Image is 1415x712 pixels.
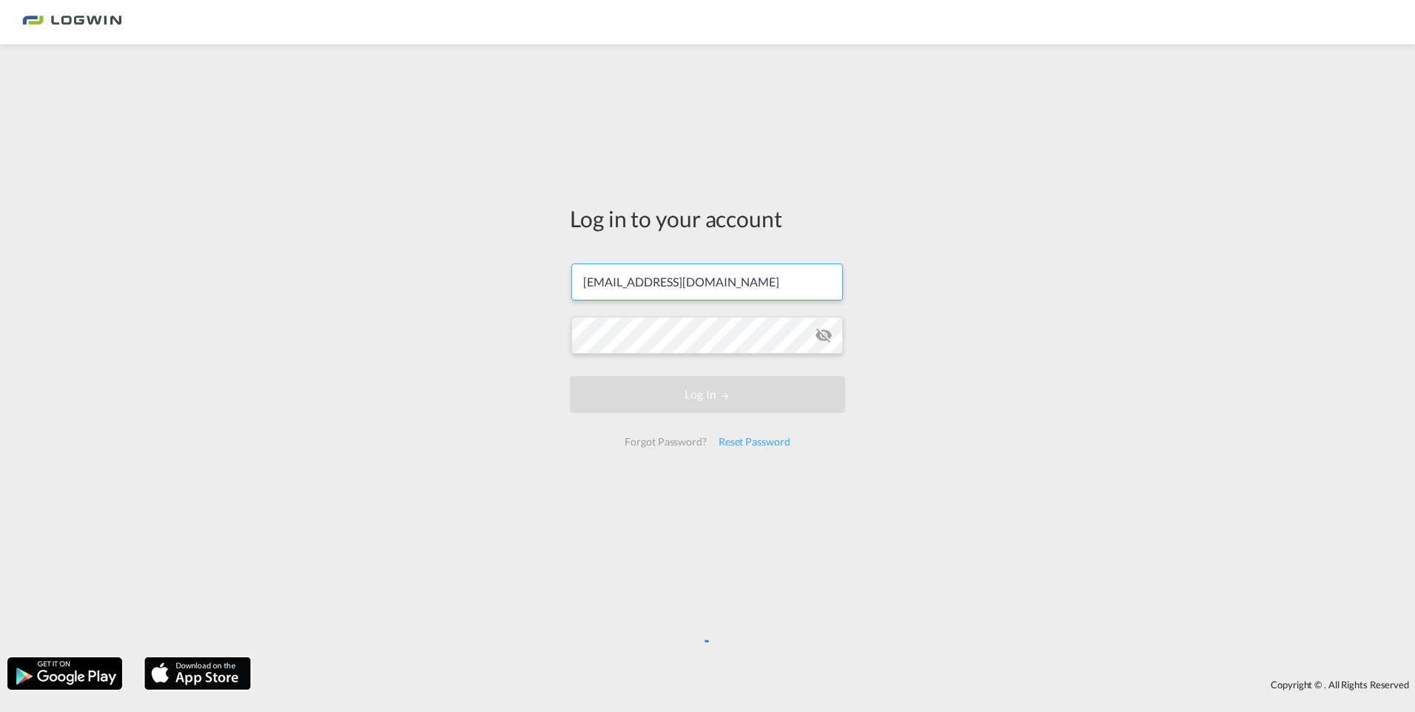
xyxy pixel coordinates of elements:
[619,429,712,455] div: Forgot Password?
[570,203,845,234] div: Log in to your account
[815,326,833,344] md-icon: icon-eye-off
[713,429,796,455] div: Reset Password
[6,656,124,691] img: google.png
[258,672,1415,697] div: Copyright © . All Rights Reserved
[22,6,122,39] img: bc73a0e0d8c111efacd525e4c8ad7d32.png
[571,263,843,300] input: Enter email/phone number
[570,376,845,413] button: LOGIN
[143,656,252,691] img: apple.png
